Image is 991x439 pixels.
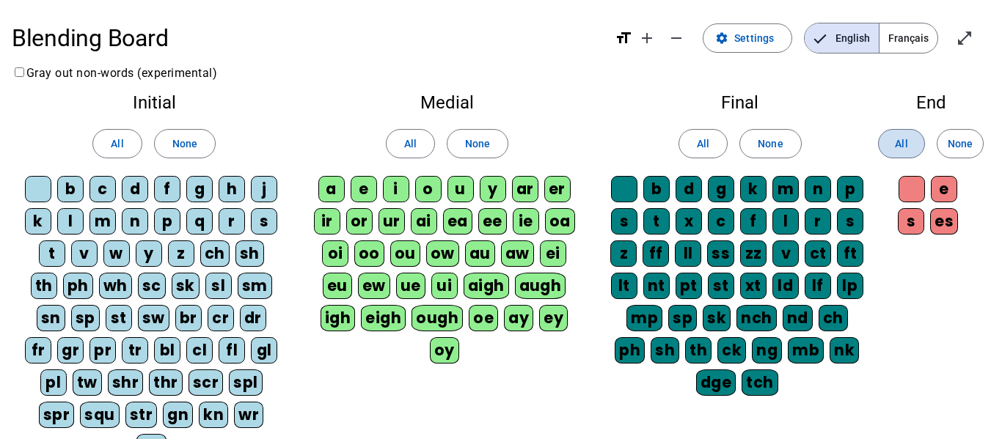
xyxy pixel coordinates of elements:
[57,208,84,235] div: l
[251,337,277,364] div: gl
[12,66,217,80] label: Gray out non-words (experimental)
[545,208,575,235] div: oa
[108,369,144,396] div: shr
[504,305,533,331] div: ay
[318,176,345,202] div: a
[668,305,697,331] div: sp
[696,369,736,396] div: dge
[383,176,409,202] div: i
[676,208,702,235] div: x
[186,208,213,235] div: q
[199,402,228,428] div: kn
[154,129,216,158] button: None
[396,273,425,299] div: ue
[638,29,656,47] mat-icon: add
[931,176,957,202] div: e
[219,337,245,364] div: fl
[788,337,824,364] div: mb
[235,240,264,267] div: sh
[898,208,924,235] div: s
[89,337,116,364] div: pr
[643,273,670,299] div: nt
[308,94,585,111] h2: Medial
[154,337,180,364] div: bl
[632,23,662,53] button: Increase font size
[610,94,871,111] h2: Final
[25,208,51,235] div: k
[386,129,435,158] button: All
[805,240,831,267] div: ct
[138,305,169,331] div: sw
[772,273,799,299] div: ld
[15,67,24,77] input: Gray out non-words (experimental)
[615,29,632,47] mat-icon: format_size
[57,176,84,202] div: b
[837,208,863,235] div: s
[92,129,142,158] button: All
[878,129,925,158] button: All
[772,240,799,267] div: v
[611,273,637,299] div: lt
[57,337,84,364] div: gr
[740,208,767,235] div: f
[675,240,701,267] div: ll
[740,273,767,299] div: xt
[219,208,245,235] div: r
[739,129,801,158] button: None
[200,240,230,267] div: ch
[404,135,417,152] span: All
[676,273,702,299] div: pt
[512,176,538,202] div: ar
[783,305,813,331] div: nd
[740,176,767,202] div: k
[314,208,340,235] div: ir
[63,273,93,299] div: ph
[469,305,498,331] div: oe
[717,337,746,364] div: ck
[819,305,848,331] div: ch
[122,176,148,202] div: d
[662,23,691,53] button: Decrease font size
[354,240,384,267] div: oo
[186,337,213,364] div: cl
[539,305,568,331] div: ey
[544,176,571,202] div: er
[430,337,459,364] div: oy
[321,305,356,331] div: igh
[805,176,831,202] div: n
[251,208,277,235] div: s
[71,240,98,267] div: v
[426,240,459,267] div: ow
[465,135,490,152] span: None
[805,208,831,235] div: r
[515,273,566,299] div: augh
[708,208,734,235] div: c
[805,273,831,299] div: lf
[229,369,263,396] div: spl
[23,94,285,111] h2: Initial
[837,240,863,267] div: ft
[351,176,377,202] div: e
[111,135,123,152] span: All
[956,29,973,47] mat-icon: open_in_full
[736,305,777,331] div: nch
[25,337,51,364] div: fr
[707,240,734,267] div: ss
[411,208,437,235] div: ai
[950,23,979,53] button: Enter full screen
[31,273,57,299] div: th
[708,273,734,299] div: st
[447,176,474,202] div: u
[361,305,406,331] div: eigh
[138,273,166,299] div: sc
[626,305,662,331] div: mp
[390,240,420,267] div: ou
[149,369,183,396] div: thr
[880,23,937,53] span: Français
[163,402,193,428] div: gn
[805,23,879,53] span: English
[172,273,200,299] div: sk
[752,337,782,364] div: ng
[412,305,463,331] div: ough
[122,337,148,364] div: tr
